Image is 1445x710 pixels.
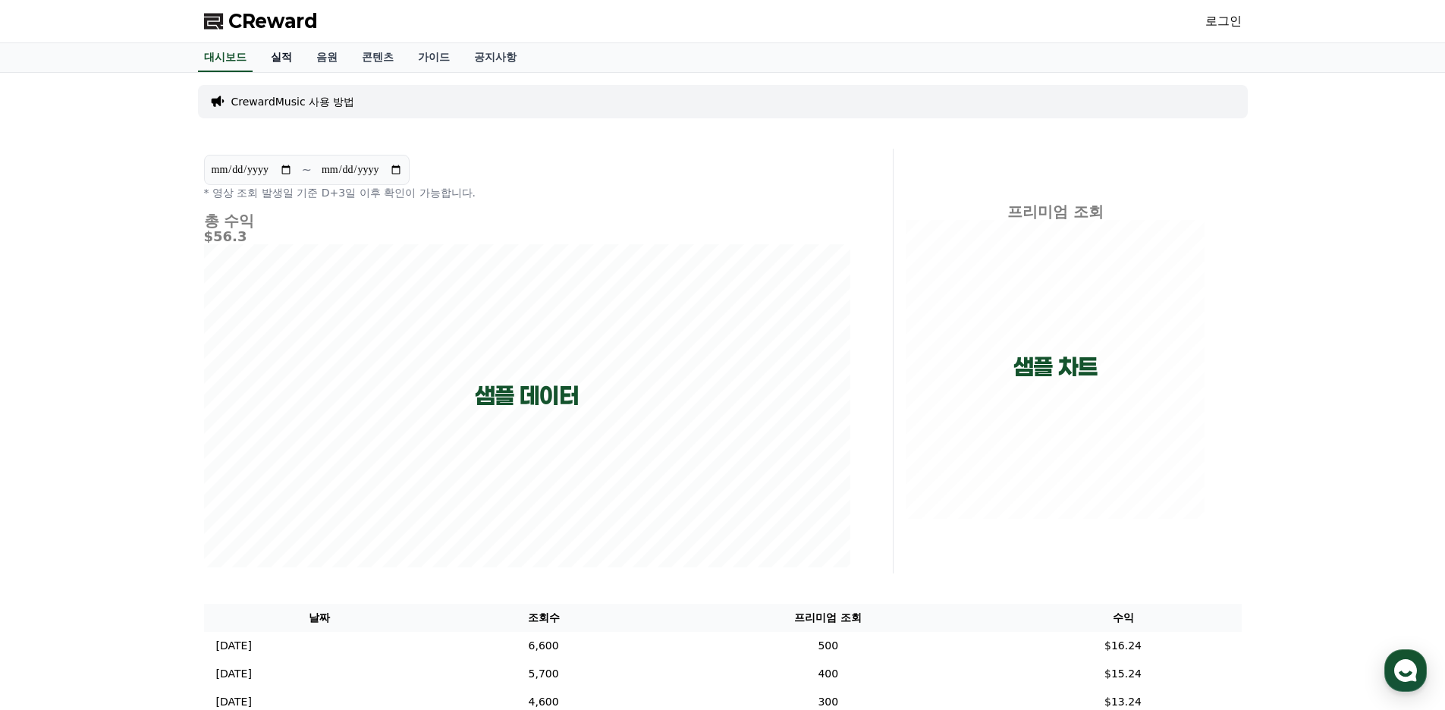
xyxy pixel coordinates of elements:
th: 수익 [1005,604,1242,632]
p: 샘플 차트 [1013,353,1098,381]
h4: 총 수익 [204,212,850,229]
a: 홈 [5,481,100,519]
td: 5,700 [435,660,652,688]
p: ~ [302,161,312,179]
a: 콘텐츠 [350,43,406,72]
td: 400 [652,660,1004,688]
p: [DATE] [216,638,252,654]
span: 대화 [139,504,157,517]
a: 로그인 [1205,12,1242,30]
a: CrewardMusic 사용 방법 [231,94,355,109]
th: 날짜 [204,604,436,632]
p: * 영상 조회 발생일 기준 D+3일 이후 확인이 가능합니다. [204,185,850,200]
td: $15.24 [1005,660,1242,688]
h4: 프리미엄 조회 [906,203,1205,220]
td: 6,600 [435,632,652,660]
p: [DATE] [216,666,252,682]
a: 가이드 [406,43,462,72]
th: 조회수 [435,604,652,632]
td: $16.24 [1005,632,1242,660]
a: CReward [204,9,318,33]
p: 샘플 데이터 [475,382,579,410]
a: 대화 [100,481,196,519]
p: [DATE] [216,694,252,710]
span: 홈 [48,504,57,516]
a: 공지사항 [462,43,529,72]
a: 음원 [304,43,350,72]
th: 프리미엄 조회 [652,604,1004,632]
a: 실적 [259,43,304,72]
span: CReward [228,9,318,33]
td: 500 [652,632,1004,660]
span: 설정 [234,504,253,516]
a: 대시보드 [198,43,253,72]
a: 설정 [196,481,291,519]
h5: $56.3 [204,229,850,244]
